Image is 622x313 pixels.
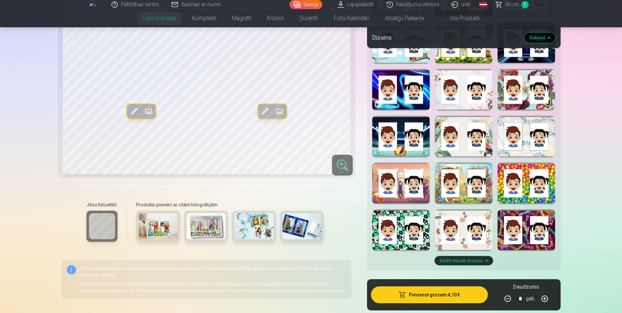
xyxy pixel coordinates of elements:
span: lai apgrieztu, pagrieztu vai piemērotu filtru [250,183,336,188]
span: Rediģēt foto [223,183,248,188]
span: Grozs [505,1,519,8]
a: Foto kalendāri [326,9,377,27]
a: Atslēgu piekariņi [377,9,432,27]
a: Visi produkti [432,9,488,27]
a: Suvenīri [292,9,326,27]
p: Pirms pasūtīšanas, lūdzu, pārbaudiet preces noformējumu, jo fotoattēli uz izvēlētās preces izskat... [80,265,347,278]
h5: Daudzums [513,283,539,291]
h5: Dizains [372,33,519,42]
a: Foto izdrukas [135,9,184,27]
h6: Jūsu fotoattēli [86,202,118,208]
button: Rādīt mazāk dizainu [435,256,493,265]
button: Sakļaut [524,33,555,43]
button: Pievienot grozam:4,10 € [371,286,488,303]
a: Komplekti [184,9,224,27]
h6: Produktu piemēri ar citām fotogrāfijām [133,202,326,208]
span: Noklikšķiniet uz attēla, lai atvērtu izvērstu skatu [77,182,174,189]
a: Krūzes [259,9,292,27]
span: 1 [521,1,529,8]
p: Visas mūsu internet vietnē redzamās fotogrāfijas ir saspiestas oriģinālu kopijas ar aizsargājošām... [80,281,347,294]
div: gab. [526,291,536,306]
a: Magnēti [224,9,259,27]
span: " [214,183,216,188]
span: Noklikšķiniet uz [183,183,214,188]
span: " [248,183,250,188]
img: /fa1 [90,3,97,7]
